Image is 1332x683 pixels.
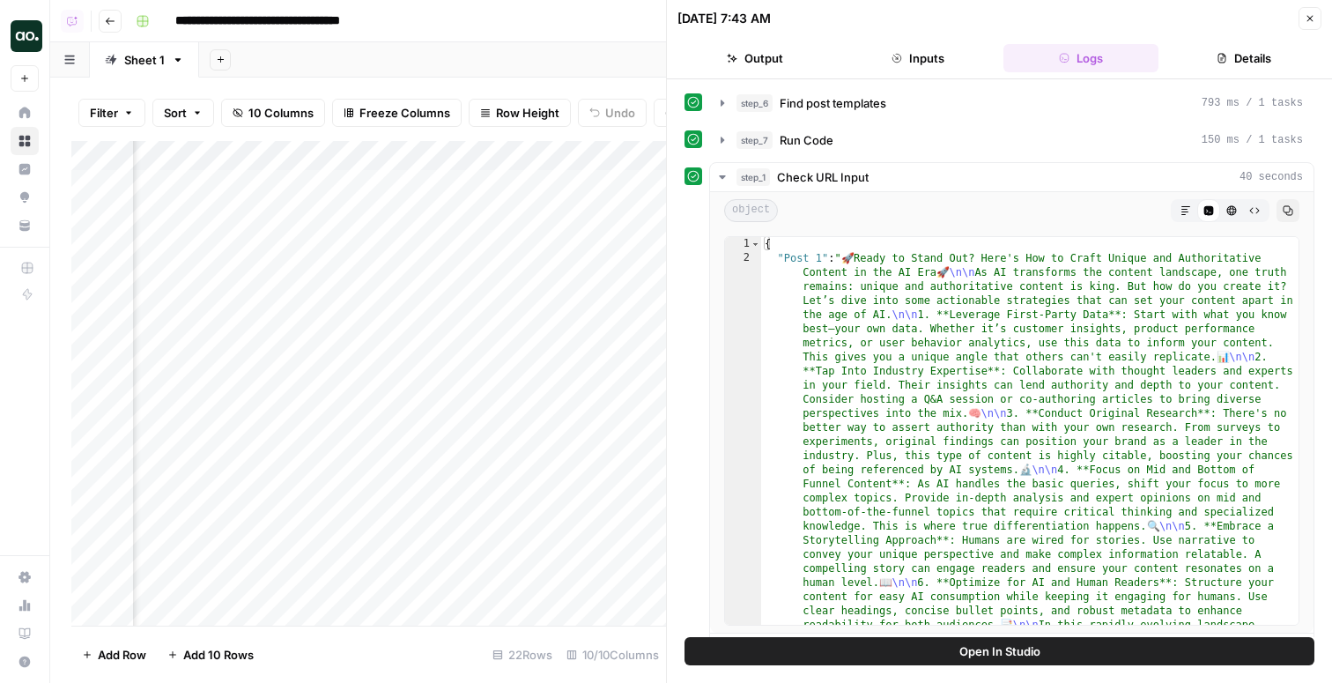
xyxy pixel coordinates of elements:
[559,641,666,669] div: 10/10 Columns
[677,10,771,27] div: [DATE] 7:43 AM
[780,131,833,149] span: Run Code
[157,641,264,669] button: Add 10 Rows
[1202,95,1303,111] span: 793 ms / 1 tasks
[736,168,770,186] span: step_1
[724,199,778,222] span: object
[98,646,146,664] span: Add Row
[578,99,647,127] button: Undo
[605,104,635,122] span: Undo
[11,648,39,676] button: Help + Support
[11,183,39,212] a: Opportunities
[736,94,773,112] span: step_6
[78,99,145,127] button: Filter
[11,127,39,155] a: Browse
[221,99,325,127] button: 10 Columns
[11,212,39,240] a: Your Data
[1003,44,1159,72] button: Logs
[677,44,833,72] button: Output
[710,89,1313,117] button: 793 ms / 1 tasks
[248,104,314,122] span: 10 Columns
[710,163,1313,191] button: 40 seconds
[11,620,39,648] a: Learning Hub
[124,51,165,69] div: Sheet 1
[71,641,157,669] button: Add Row
[751,237,760,251] span: Toggle code folding, rows 1 through 5
[684,637,1314,665] button: Open In Studio
[11,155,39,183] a: Insights
[725,237,761,251] div: 1
[840,44,996,72] button: Inputs
[1239,169,1303,185] span: 40 seconds
[736,131,773,149] span: step_7
[183,646,254,664] span: Add 10 Rows
[710,126,1313,154] button: 150 ms / 1 tasks
[90,42,199,78] a: Sheet 1
[780,94,886,112] span: Find post templates
[332,99,462,127] button: Freeze Columns
[469,99,571,127] button: Row Height
[777,168,869,186] span: Check URL Input
[485,641,559,669] div: 22 Rows
[152,99,214,127] button: Sort
[164,104,187,122] span: Sort
[11,99,39,127] a: Home
[1165,44,1321,72] button: Details
[359,104,450,122] span: Freeze Columns
[1202,132,1303,148] span: 150 ms / 1 tasks
[11,14,39,58] button: Workspace: AirOps Marketing
[11,591,39,620] a: Usage
[90,104,118,122] span: Filter
[496,104,559,122] span: Row Height
[11,563,39,591] a: Settings
[959,642,1040,660] span: Open In Studio
[11,20,42,52] img: AirOps Marketing Logo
